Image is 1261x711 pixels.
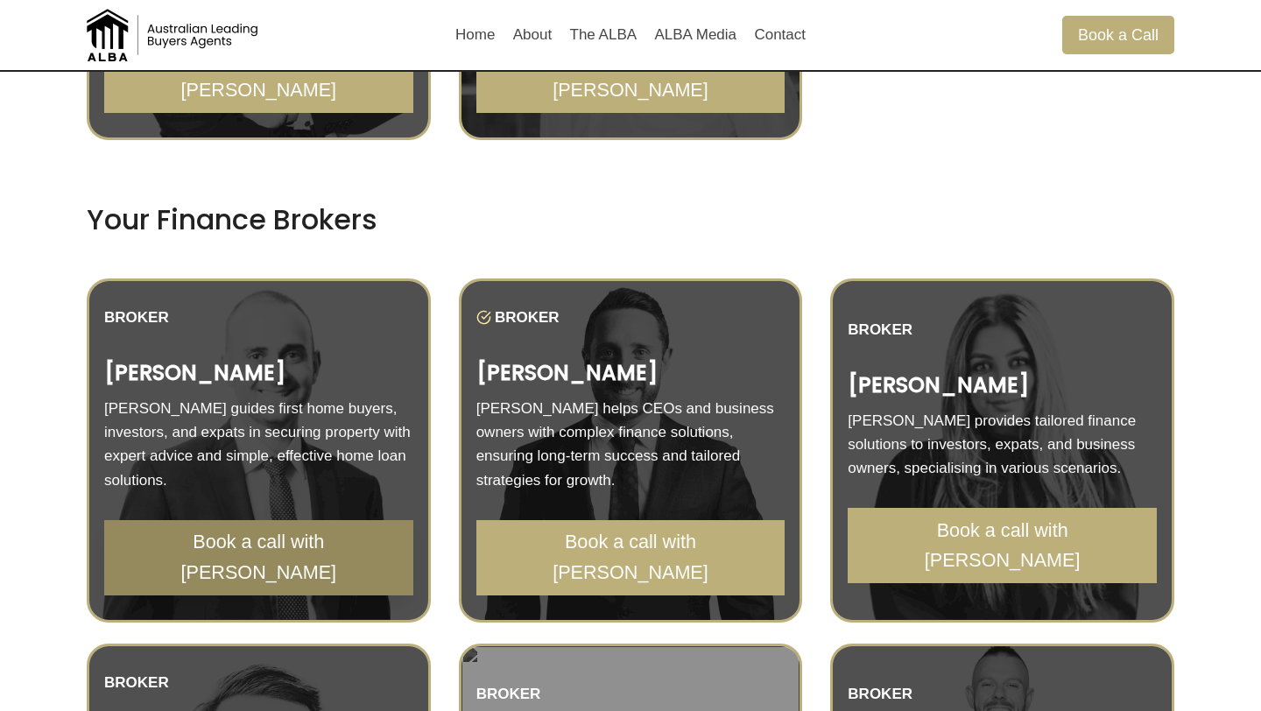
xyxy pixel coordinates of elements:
p: [PERSON_NAME] guides first home buyers, investors, and expats in securing property with expert ad... [104,397,413,492]
a: About [504,14,561,56]
strong: BROKER [848,321,912,338]
span: Book a call with [PERSON_NAME] [495,45,765,105]
a: The ALBA [560,14,645,56]
a: Book a call with [PERSON_NAME] [476,38,785,113]
a: Home [447,14,504,56]
a: Contact [745,14,814,56]
a: Book a call with [PERSON_NAME] [104,520,413,595]
strong: [PERSON_NAME] [848,370,1029,399]
a: ALBA Media [645,14,745,56]
a: Book a call with [PERSON_NAME] [476,520,785,595]
strong: BROKER [495,309,560,326]
span: Book a call with [PERSON_NAME] [495,527,765,588]
a: Book a call with [PERSON_NAME] [104,38,413,113]
a: Book a call with [PERSON_NAME] [848,508,1157,583]
h2: Your Finance Brokers [87,203,1174,236]
strong: BROKER [476,686,541,702]
p: [PERSON_NAME] helps CEOs and business owners with complex finance solutions, ensuring long-term s... [476,397,785,492]
p: [PERSON_NAME] provides tailored finance solutions to investors, expats, and business owners, spec... [848,409,1157,481]
strong: [PERSON_NAME] [104,358,285,387]
img: Australian Leading Buyers Agents [87,9,262,61]
nav: Primary Navigation [447,14,814,56]
span: Book a call with [PERSON_NAME] [123,45,394,105]
strong: BROKER [848,686,912,702]
strong: [PERSON_NAME] [476,358,658,387]
span: Book a call with [PERSON_NAME] [867,516,1138,576]
strong: BROKER [104,309,169,326]
strong: BROKER [104,674,169,691]
span: Book a call with [PERSON_NAME] [123,527,394,588]
a: Book a Call [1062,16,1174,53]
